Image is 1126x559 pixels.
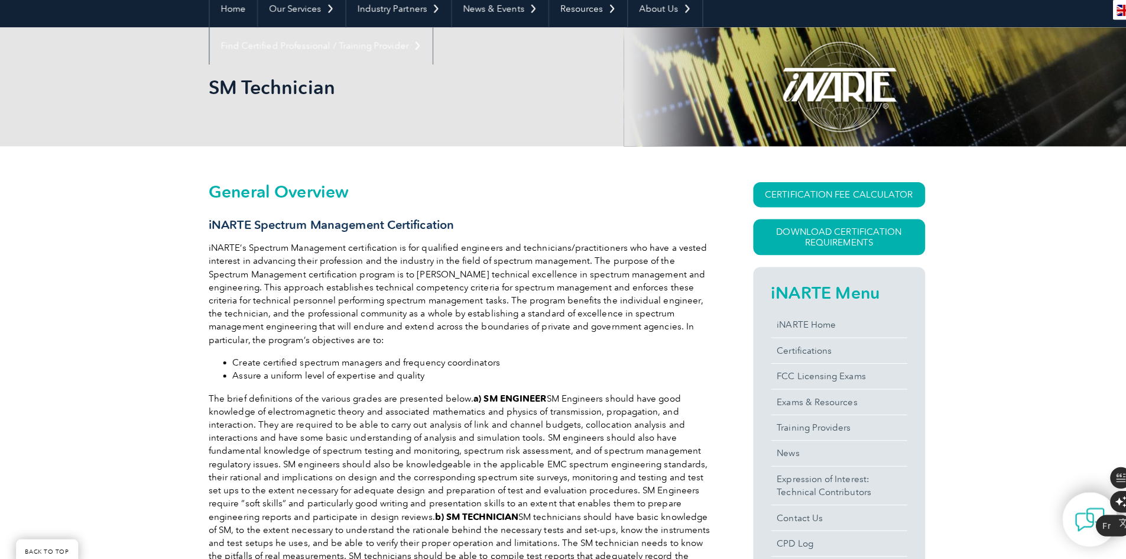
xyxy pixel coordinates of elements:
a: Exams & Resources [765,386,900,411]
strong: b) SM TECHNICIAN [433,506,515,517]
img: contact-chat.png [1066,500,1096,529]
h2: iNARTE Menu [765,280,900,299]
li: Assure a uniform level of expertise and quality [232,366,705,379]
a: Download Certification Requirements [748,217,918,253]
h3: iNARTE Spectrum Management Certification [209,215,705,230]
li: Create certified spectrum managers and frequency coordinators [232,353,705,366]
a: CERTIFICATION FEE CALCULATOR [748,180,918,205]
a: CPD Log [765,526,900,551]
a: Training Providers [765,411,900,436]
a: FCC Licensing Exams [765,360,900,385]
strong: a) SM ENGINEER [471,389,543,400]
a: Expression of Interest:Technical Contributors [765,462,900,500]
a: Certifications [765,335,900,360]
p: iNARTE’s Spectrum Management certification is for qualified engineers and technicians/practitione... [209,239,705,343]
h2: General Overview [209,180,705,199]
h1: SM Technician [209,75,663,98]
a: BACK TO TOP [18,534,79,559]
a: News [765,437,900,461]
img: en [1108,5,1122,16]
a: iNARTE Home [765,309,900,334]
a: Contact Us [765,500,900,525]
a: Find Certified Professional / Training Provider [209,27,430,64]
